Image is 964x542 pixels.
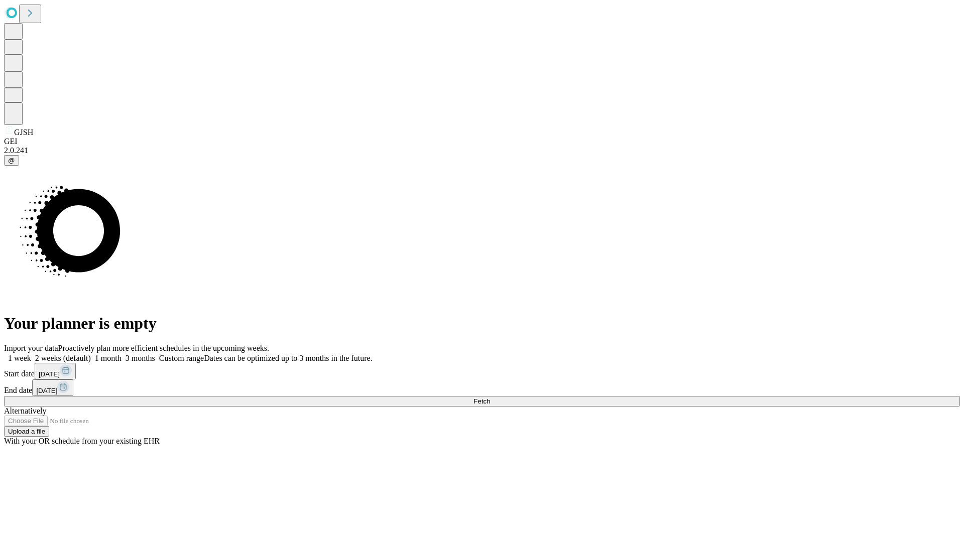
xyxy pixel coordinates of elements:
span: [DATE] [36,387,57,394]
span: 2 weeks (default) [35,354,91,362]
button: Upload a file [4,426,49,437]
div: Start date [4,363,960,379]
div: GEI [4,137,960,146]
span: [DATE] [39,370,60,378]
span: 1 week [8,354,31,362]
span: Fetch [473,397,490,405]
span: 3 months [126,354,155,362]
h1: Your planner is empty [4,314,960,333]
span: Proactively plan more efficient schedules in the upcoming weeks. [58,344,269,352]
span: GJSH [14,128,33,137]
span: 1 month [95,354,122,362]
span: Dates can be optimized up to 3 months in the future. [204,354,372,362]
span: Alternatively [4,406,46,415]
div: End date [4,379,960,396]
button: [DATE] [35,363,76,379]
div: 2.0.241 [4,146,960,155]
button: [DATE] [32,379,73,396]
span: With your OR schedule from your existing EHR [4,437,160,445]
button: @ [4,155,19,166]
button: Fetch [4,396,960,406]
span: @ [8,157,15,164]
span: Custom range [159,354,204,362]
span: Import your data [4,344,58,352]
